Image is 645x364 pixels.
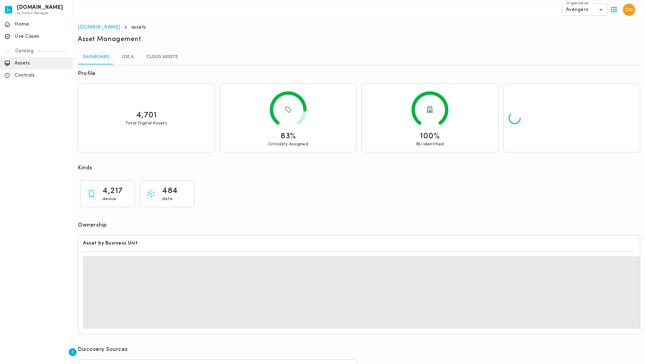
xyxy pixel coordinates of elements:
[15,60,68,66] p: Assets
[280,131,296,142] p: 83%
[420,131,440,142] p: 100%
[562,4,607,16] div: Avengers
[114,50,142,64] a: I.DE.A.
[78,35,141,44] h5: Asset Management
[15,21,68,27] p: Home
[126,121,167,126] p: Total Digital Assets
[78,70,96,78] h6: Profile
[620,1,637,18] button: User
[102,185,123,196] p: 4,217
[15,72,68,78] p: Controls
[162,185,178,196] p: 484
[78,24,640,30] nav: breadcrumb
[566,1,589,6] label: Organization
[15,33,68,40] p: Use Cases
[162,196,189,202] p: data
[17,12,48,15] span: by Human Managed
[11,48,38,54] p: Catalog
[78,222,107,229] h6: Ownership
[83,240,635,246] h6: Asset by Business Unit
[623,4,635,16] img: David Medallo
[78,25,120,30] a: [DOMAIN_NAME]
[17,5,63,10] h6: [DOMAIN_NAME]
[5,6,12,13] img: invicta.io
[131,24,146,30] p: assets
[102,196,130,202] p: device
[78,346,128,353] h6: Discovery Sources
[136,110,157,121] p: 4,701
[416,142,444,147] p: BU Identified
[142,50,183,64] a: Cloud Assets
[78,165,92,172] h6: Kinds
[268,142,308,147] p: Criticality Assigned
[78,50,114,64] a: Dashboard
